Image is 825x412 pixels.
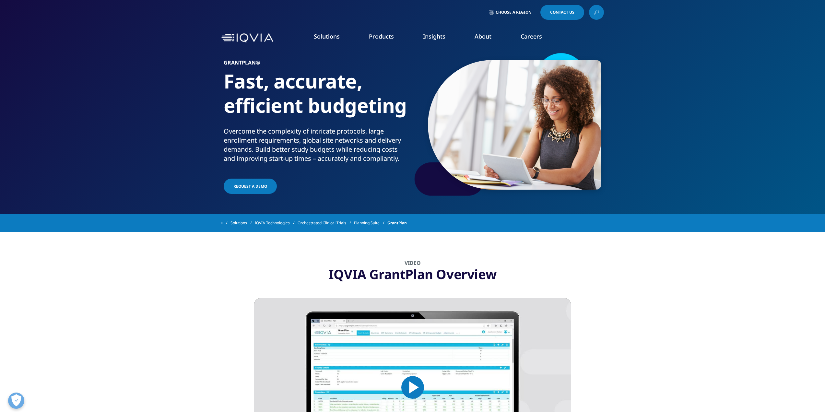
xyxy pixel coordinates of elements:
[369,32,394,40] a: Products
[475,32,491,40] a: About
[233,183,267,189] span: Request a Demo
[254,266,571,282] div: IQVIA GrantPlan Overview
[387,217,407,229] span: GrantPlan
[354,217,387,229] a: Planning Suite
[540,5,584,20] a: Contact Us
[230,217,255,229] a: Solutions
[255,217,298,229] a: IQVIA Technologies
[428,60,601,190] img: 2135_woman-working-with-tablet-in-office.png
[276,23,604,53] nav: Primary
[401,376,424,399] button: Play Video
[254,260,571,266] div: Video
[224,60,410,69] h6: GRANTPLAN®
[423,32,445,40] a: Insights
[496,10,532,15] span: Choose a Region
[298,217,354,229] a: Orchestrated Clinical Trials
[521,32,542,40] a: Careers
[224,69,410,127] h1: Fast, accurate, efficient budgeting
[550,10,574,14] span: Contact Us
[314,32,340,40] a: Solutions
[224,179,277,194] a: Request a Demo
[224,127,410,167] p: Overcome the complexity of intricate protocols, large enrollment requirements, global site networ...
[8,393,24,409] button: Abrir preferências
